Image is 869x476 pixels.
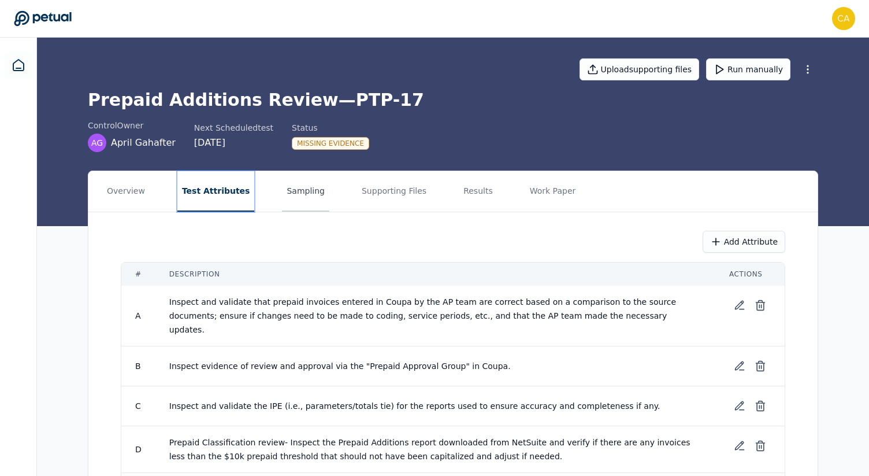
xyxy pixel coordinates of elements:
a: Go to Dashboard [14,10,72,27]
th: Description [155,263,715,286]
button: Overview [102,171,150,212]
span: Inspect evidence of review and approval via the "Prepaid Approval Group" in Coupa. [169,361,511,371]
h1: Prepaid Additions Review — PTP-17 [88,90,818,110]
button: Run manually [706,58,790,80]
button: Edit test attribute [729,295,750,316]
button: Supporting Files [357,171,431,212]
button: Edit test attribute [729,436,750,456]
div: [DATE] [194,136,273,150]
button: Delete test attribute [750,396,771,416]
img: carmen.lam@klaviyo.com [832,7,855,30]
div: Next Scheduled test [194,122,273,134]
button: Delete test attribute [750,356,771,377]
th: # [121,263,155,286]
span: Prepaid Classification review- Inspect the Prepaid Additions report downloaded from NetSuite and ... [169,438,693,461]
button: Test Attributes [177,171,255,212]
a: Dashboard [5,51,32,79]
span: C [135,401,141,411]
button: Delete test attribute [750,436,771,456]
button: More Options [797,59,818,80]
button: Delete test attribute [750,295,771,316]
span: April Gahafter [111,136,176,150]
button: Results [459,171,497,212]
button: Uploadsupporting files [580,58,700,80]
span: D [135,445,142,454]
nav: Tabs [88,171,818,212]
span: B [135,361,141,371]
button: Add Attribute [703,231,785,253]
th: Actions [715,263,785,286]
span: Inspect and validate that prepaid invoices entered in Coupa by the AP team are correct based on a... [169,297,679,334]
div: control Owner [88,120,176,131]
button: Work Paper [525,171,581,212]
div: Status [292,122,369,134]
span: A [135,311,141,320]
button: Sampling [282,171,329,212]
div: Missing Evidence [292,137,369,150]
button: Edit test attribute [729,396,750,416]
span: AG [91,137,103,149]
button: Edit test attribute [729,356,750,377]
span: Inspect and validate the IPE (i.e., parameters/totals tie) for the reports used to ensure accurac... [169,401,660,411]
